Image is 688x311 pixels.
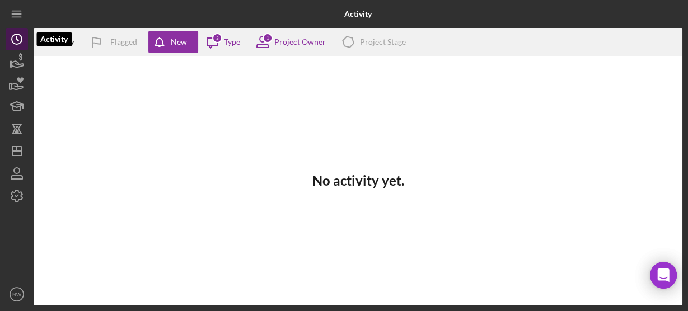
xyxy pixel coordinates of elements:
[344,10,372,18] b: Activity
[82,31,148,53] button: Flagged
[12,291,22,298] text: NW
[45,37,82,46] div: Filter by
[360,37,406,46] div: Project Stage
[110,31,137,53] div: Flagged
[263,33,273,43] div: 1
[224,37,240,46] div: Type
[212,33,222,43] div: 3
[148,31,198,53] button: New
[6,283,28,305] button: NW
[274,37,326,46] div: Project Owner
[650,262,677,289] div: Open Intercom Messenger
[171,31,187,53] div: New
[312,173,404,189] h3: No activity yet.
